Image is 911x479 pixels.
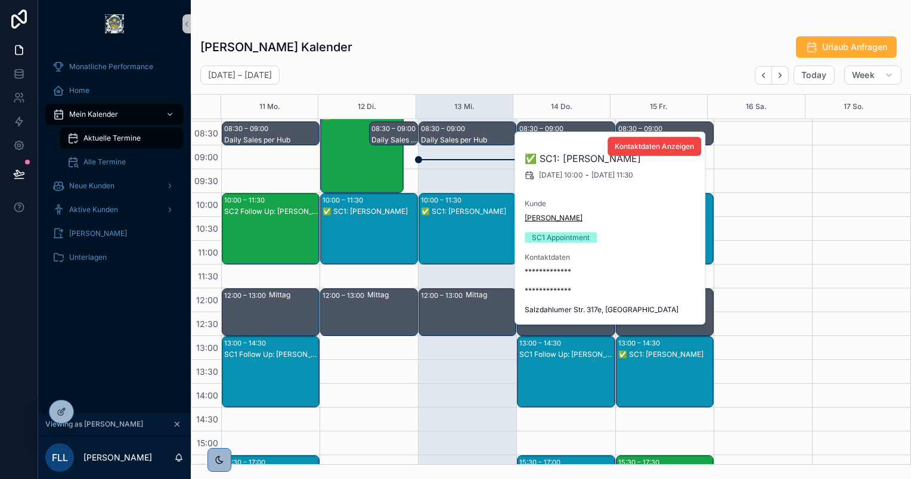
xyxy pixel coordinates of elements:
[323,207,417,216] div: ✅ SC1: [PERSON_NAME]
[83,452,152,464] p: [PERSON_NAME]
[551,95,572,119] button: 14 Do.
[618,123,665,135] div: 08:30 – 09:00
[466,290,515,300] div: Mittag
[45,247,184,268] a: Unterlagen
[822,41,887,53] span: Urlaub Anfragen
[844,95,864,119] button: 17 So.
[323,290,367,301] div: 12:00 – 13:00
[518,337,614,407] div: 13:00 – 14:30SC1 Follow Up: [PERSON_NAME]
[222,289,319,335] div: 12:00 – 13:00Mittag
[222,194,319,264] div: 10:00 – 11:30SC2 Follow Up: [PERSON_NAME]
[532,232,590,243] div: SC1 Appointment
[519,350,613,359] div: SC1 Follow Up: [PERSON_NAME]
[224,456,268,468] div: 15:30 – 17:00
[591,170,633,180] span: [DATE] 11:30
[208,69,272,81] h2: [DATE] – [DATE]
[193,319,221,329] span: 12:30
[83,133,141,143] span: Aktuelle Termine
[618,350,712,359] div: ✅ SC1: [PERSON_NAME]
[358,95,376,119] div: 12 Di.
[419,194,516,264] div: 10:00 – 11:30✅ SC1: [PERSON_NAME]
[321,194,417,264] div: 10:00 – 11:30✅ SC1: [PERSON_NAME]
[615,142,694,151] span: Kontaktdaten Anzeigen
[224,123,271,135] div: 08:30 – 09:00
[193,200,221,210] span: 10:00
[191,152,221,162] span: 09:00
[746,95,767,119] button: 16 Sa.
[69,253,107,262] span: Unterlagen
[844,66,901,85] button: Week
[269,290,318,300] div: Mittag
[419,122,516,145] div: 08:30 – 09:00Daily Sales per Hub
[585,170,589,180] span: -
[45,419,143,429] span: Viewing as [PERSON_NAME]
[525,253,696,262] span: Kontaktdaten
[224,337,269,349] div: 13:00 – 14:30
[45,223,184,244] a: [PERSON_NAME]
[367,290,417,300] div: Mittag
[69,229,127,238] span: [PERSON_NAME]
[52,450,68,465] span: FLL
[618,456,662,468] div: 15:30 – 17:30
[69,62,153,71] span: Monatliche Performance
[454,95,475,119] button: 13 Mi.
[519,123,566,135] div: 08:30 – 09:00
[60,151,184,173] a: Alle Termine
[194,438,221,448] span: 15:00
[45,56,184,77] a: Monatliche Performance
[224,350,318,359] div: SC1 Follow Up: [PERSON_NAME]
[519,337,564,349] div: 13:00 – 14:30
[323,194,366,206] div: 10:00 – 11:30
[224,135,318,145] div: Daily Sales per Hub
[519,456,563,468] div: 15:30 – 17:00
[525,213,582,223] a: [PERSON_NAME]
[852,70,875,80] span: Week
[195,271,221,281] span: 11:30
[371,135,417,145] div: Daily Sales per Hub
[421,290,466,301] div: 12:00 – 13:00
[222,337,319,407] div: 13:00 – 14:30SC1 Follow Up: [PERSON_NAME]
[224,207,318,216] div: SC2 Follow Up: [PERSON_NAME]
[525,199,696,209] span: Kunde
[518,122,614,145] div: 08:30 – 09:00Daily Sales per Hub
[421,135,515,145] div: Daily Sales per Hub
[224,194,268,206] div: 10:00 – 11:30
[195,247,221,257] span: 11:00
[525,151,696,166] h2: ✅ SC1: [PERSON_NAME]
[38,48,191,284] div: scrollable content
[370,122,417,145] div: 08:30 – 09:00Daily Sales per Hub
[60,127,184,149] a: Aktuelle Termine
[193,390,221,400] span: 14:00
[755,66,772,85] button: Back
[321,98,403,192] div: 08:00 – 10:00✅ SC2: [PERSON_NAME]
[650,95,668,119] div: 15 Fr.
[796,36,897,58] button: Urlaub Anfragen
[191,128,221,138] span: 08:30
[194,462,221,472] span: 15:30
[193,343,221,353] span: 13:00
[772,66,789,85] button: Next
[421,194,464,206] div: 10:00 – 11:30
[371,123,419,135] div: 08:30 – 09:00
[618,337,663,349] div: 13:00 – 14:30
[193,223,221,234] span: 10:30
[224,290,269,301] div: 12:00 – 13:00
[193,366,221,377] span: 13:30
[259,95,280,119] button: 11 Mo.
[539,170,583,180] span: [DATE] 10:00
[421,123,468,135] div: 08:30 – 09:00
[193,295,221,305] span: 12:00
[45,104,184,125] a: Mein Kalender
[419,289,516,335] div: 12:00 – 13:00Mittag
[69,181,114,191] span: Neue Kunden
[45,199,184,220] a: Aktive Kunden
[200,39,352,55] h1: [PERSON_NAME] Kalender
[616,122,713,145] div: 08:30 – 09:00Daily Sales per Hub
[83,157,126,167] span: Alle Termine
[801,70,827,80] span: Today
